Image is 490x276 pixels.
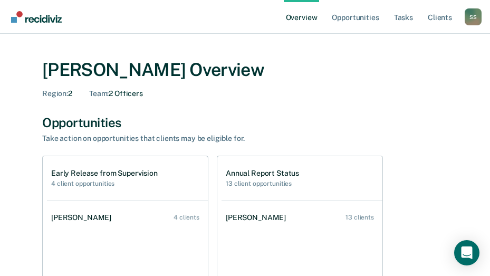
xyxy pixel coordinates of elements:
[42,59,448,81] div: [PERSON_NAME] Overview
[51,213,116,222] div: [PERSON_NAME]
[454,240,479,265] div: Open Intercom Messenger
[42,89,72,98] div: 2
[89,89,143,98] div: 2 Officers
[42,115,448,130] div: Opportunities
[226,169,299,178] h1: Annual Report Status
[226,180,299,187] h2: 13 client opportunities
[226,213,290,222] div: [PERSON_NAME]
[345,214,374,221] div: 13 clients
[42,134,411,143] div: Take action on opportunities that clients may be eligible for.
[174,214,199,221] div: 4 clients
[47,203,208,233] a: [PERSON_NAME] 4 clients
[51,169,158,178] h1: Early Release from Supervision
[222,203,382,233] a: [PERSON_NAME] 13 clients
[11,11,62,23] img: Recidiviz
[89,89,109,98] span: Team :
[42,89,68,98] span: Region :
[51,180,158,187] h2: 4 client opportunities
[465,8,482,25] div: S S
[465,8,482,25] button: Profile dropdown button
